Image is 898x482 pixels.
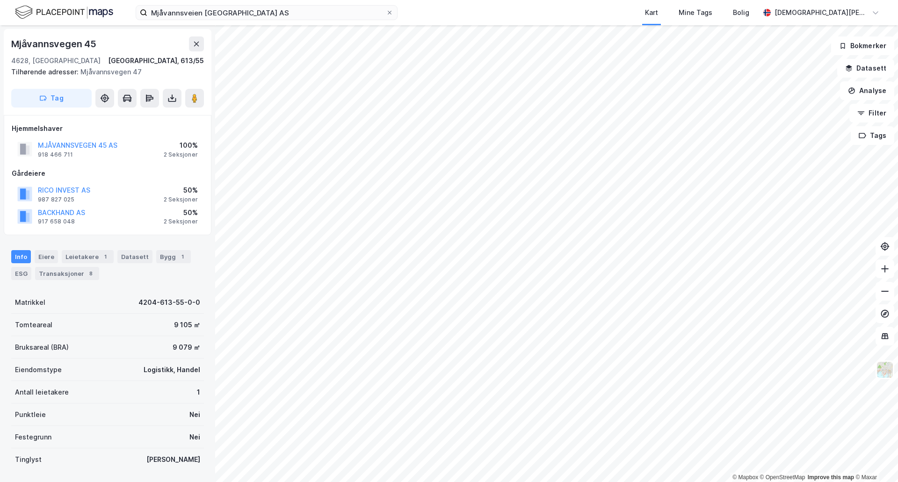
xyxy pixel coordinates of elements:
div: 8 [86,269,95,278]
div: 1 [178,252,187,261]
button: Bokmerker [831,36,894,55]
a: OpenStreetMap [760,474,805,481]
div: 2 Seksjoner [164,218,198,225]
div: Gårdeiere [12,168,203,179]
div: [PERSON_NAME] [146,454,200,465]
input: Søk på adresse, matrikkel, gårdeiere, leietakere eller personer [147,6,386,20]
button: Filter [849,104,894,122]
div: 918 466 711 [38,151,73,158]
div: Mjåvannsvegen 47 [11,66,196,78]
a: Improve this map [808,474,854,481]
div: 1 [197,387,200,398]
div: 2 Seksjoner [164,151,198,158]
div: 4628, [GEOGRAPHIC_DATA] [11,55,101,66]
div: Kontrollprogram for chat [851,437,898,482]
button: Tag [11,89,92,108]
div: [DEMOGRAPHIC_DATA][PERSON_NAME] [775,7,868,18]
div: Leietakere [62,250,114,263]
a: Mapbox [732,474,758,481]
span: Tilhørende adresser: [11,68,80,76]
div: 9 105 ㎡ [174,319,200,331]
div: Tinglyst [15,454,42,465]
div: 2 Seksjoner [164,196,198,203]
div: Logistikk, Handel [144,364,200,375]
div: Kart [645,7,658,18]
div: 50% [164,185,198,196]
img: logo.f888ab2527a4732fd821a326f86c7f29.svg [15,4,113,21]
div: 4204-613-55-0-0 [138,297,200,308]
div: ESG [11,267,31,280]
div: Mine Tags [679,7,712,18]
div: Hjemmelshaver [12,123,203,134]
div: Tomteareal [15,319,52,331]
button: Datasett [837,59,894,78]
div: Punktleie [15,409,46,420]
button: Analyse [840,81,894,100]
div: Datasett [117,250,152,263]
div: [GEOGRAPHIC_DATA], 613/55 [108,55,204,66]
div: Transaksjoner [35,267,99,280]
div: Bygg [156,250,191,263]
div: 1 [101,252,110,261]
div: Matrikkel [15,297,45,308]
div: Nei [189,409,200,420]
div: 100% [164,140,198,151]
div: 50% [164,207,198,218]
iframe: Chat Widget [851,437,898,482]
div: Eiere [35,250,58,263]
div: 917 658 048 [38,218,75,225]
div: Bolig [733,7,749,18]
img: Z [876,361,894,379]
div: 987 827 025 [38,196,74,203]
div: Festegrunn [15,432,51,443]
div: Info [11,250,31,263]
div: Antall leietakere [15,387,69,398]
button: Tags [851,126,894,145]
div: 9 079 ㎡ [173,342,200,353]
div: Eiendomstype [15,364,62,375]
div: Nei [189,432,200,443]
div: Mjåvannsvegen 45 [11,36,98,51]
div: Bruksareal (BRA) [15,342,69,353]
